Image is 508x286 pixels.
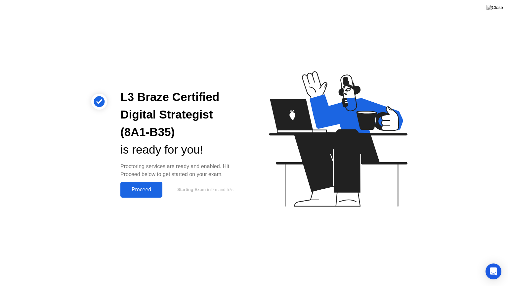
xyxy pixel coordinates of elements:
button: Starting Exam in9m and 57s [166,183,243,196]
img: Close [487,5,503,10]
div: is ready for you! [120,141,243,159]
div: Proceed [122,187,160,193]
div: L3 Braze Certified Digital Strategist (8A1-B35) [120,88,243,141]
span: 9m and 57s [211,187,233,192]
div: Proctoring services are ready and enabled. Hit Proceed below to get started on your exam. [120,163,243,178]
div: Open Intercom Messenger [486,263,501,279]
button: Proceed [120,182,162,198]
